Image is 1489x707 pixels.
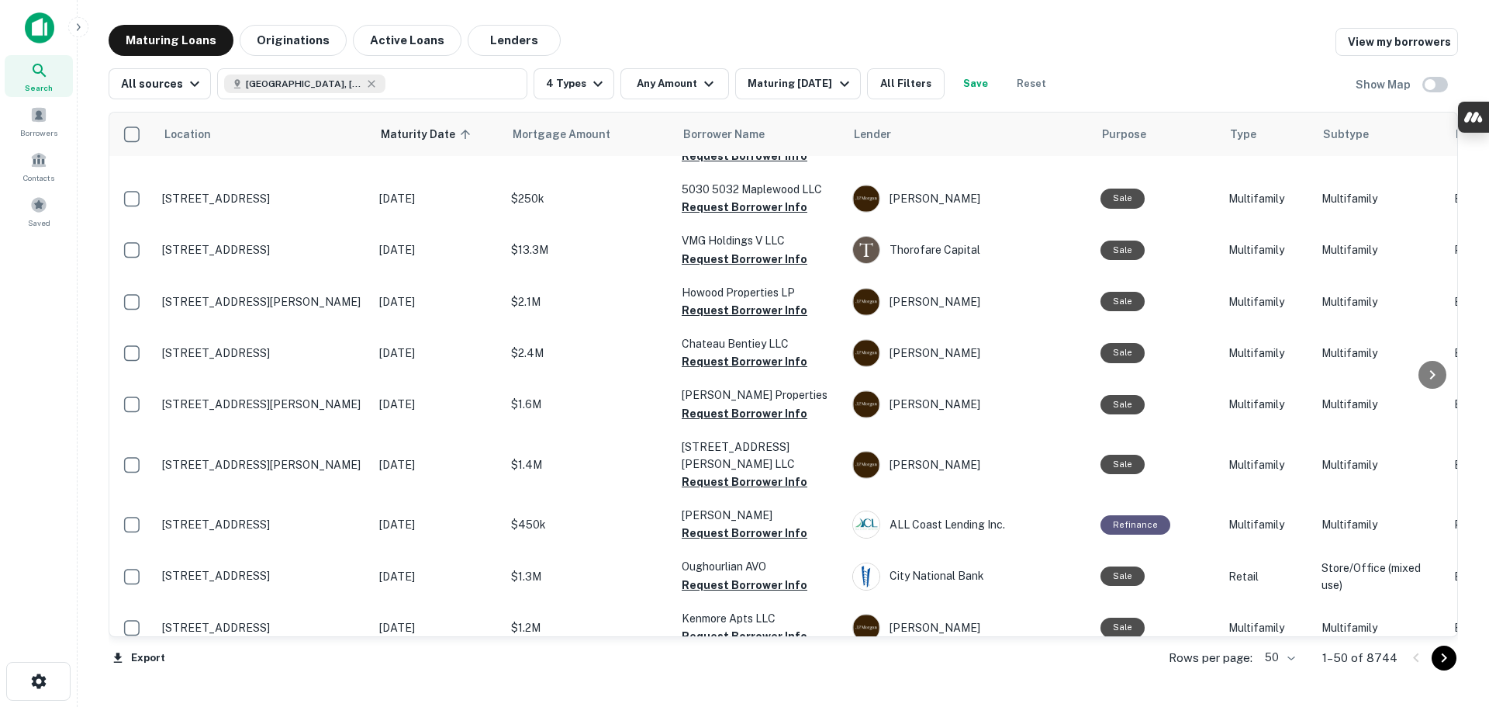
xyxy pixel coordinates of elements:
th: Lender [845,113,1093,156]
button: All Filters [867,68,945,99]
div: Sale [1100,343,1145,362]
p: Oughourlian AVO [682,558,837,575]
img: picture [853,511,879,538]
p: Store/Office (mixed use) [1321,560,1439,594]
button: Any Amount [620,68,729,99]
span: Borrower Name [683,125,765,144]
span: Subtype [1323,125,1369,144]
p: Multifamily [1321,456,1439,473]
p: [DATE] [379,568,496,585]
p: Multifamily [1321,345,1439,362]
p: $1.6M [511,396,666,413]
p: Multifamily [1228,345,1306,362]
p: [STREET_ADDRESS][PERSON_NAME] [162,397,364,411]
span: Type [1230,125,1256,144]
p: [DATE] [379,345,496,362]
button: Originations [240,25,347,56]
p: Multifamily [1228,396,1306,413]
button: All sources [109,68,211,99]
p: [STREET_ADDRESS] [162,192,364,206]
span: Mortgage Amount [513,125,630,144]
img: picture [853,563,879,590]
div: [PERSON_NAME] [852,451,1085,479]
span: [GEOGRAPHIC_DATA], [GEOGRAPHIC_DATA], [GEOGRAPHIC_DATA] [246,77,362,91]
img: capitalize-icon.png [25,12,54,43]
a: Search [5,55,73,97]
p: [DATE] [379,396,496,413]
a: View my borrowers [1335,28,1458,56]
p: [STREET_ADDRESS][PERSON_NAME] [162,458,364,472]
p: $13.3M [511,241,666,258]
img: picture [853,391,879,418]
div: All sources [121,75,204,93]
div: Sale [1100,567,1145,586]
button: Request Borrower Info [682,524,807,542]
span: Purpose [1102,125,1146,144]
p: Multifamily [1321,241,1439,258]
button: Request Borrower Info [682,576,807,594]
span: Saved [28,217,50,229]
p: Multifamily [1228,619,1306,636]
p: [DATE] [379,456,496,473]
p: Multifamily [1321,190,1439,207]
p: [DATE] [379,190,496,207]
button: Request Borrower Info [682,352,807,371]
button: Request Borrower Info [682,198,807,217]
span: Lender [854,125,891,144]
p: Multifamily [1321,619,1439,636]
p: Rows per page: [1169,649,1252,667]
p: [DATE] [379,241,496,258]
p: [STREET_ADDRESS] [162,518,364,532]
div: [PERSON_NAME] [852,288,1085,316]
p: [STREET_ADDRESS] [162,569,364,583]
button: 4 Types [534,68,614,99]
button: Export [109,646,169,670]
div: Sale [1100,241,1145,260]
p: Howood Properties LP [682,284,837,301]
img: picture [853,289,879,315]
p: Chateau Bentiey LLC [682,335,837,352]
div: ALL Coast Lending Inc. [852,511,1085,539]
button: Reset [1007,68,1056,99]
p: [PERSON_NAME] [682,507,837,524]
p: [DATE] [379,619,496,636]
img: picture [853,185,879,212]
th: Borrower Name [674,113,845,156]
p: 5030 5032 Maplewood LLC [682,181,837,198]
p: [PERSON_NAME] Properties [682,386,837,404]
button: Request Borrower Info [682,404,807,423]
p: $450k [511,516,666,533]
span: Maturity Date [381,125,475,144]
p: [STREET_ADDRESS][PERSON_NAME] [162,295,364,309]
p: Multifamily [1228,293,1306,310]
p: Multifamily [1228,456,1306,473]
div: [PERSON_NAME] [852,339,1085,367]
p: [STREET_ADDRESS][PERSON_NAME] LLC [682,438,837,473]
img: picture [853,237,879,263]
button: [GEOGRAPHIC_DATA], [GEOGRAPHIC_DATA], [GEOGRAPHIC_DATA] [217,68,527,99]
div: Sale [1100,395,1145,414]
a: Contacts [5,145,73,187]
p: [STREET_ADDRESS] [162,346,364,360]
th: Subtype [1314,113,1446,156]
button: Request Borrower Info [682,627,807,646]
p: VMG Holdings V LLC [682,232,837,249]
button: Request Borrower Info [682,250,807,269]
button: Maturing Loans [109,25,233,56]
iframe: Chat Widget [1411,583,1489,657]
div: Maturing [DATE] [748,75,853,93]
p: Multifamily [1228,190,1306,207]
p: [DATE] [379,293,496,310]
p: [STREET_ADDRESS] [162,243,364,257]
p: $250k [511,190,666,207]
div: [PERSON_NAME] [852,614,1085,642]
a: Saved [5,190,73,232]
img: picture [853,452,879,478]
th: Type [1221,113,1314,156]
div: City National Bank [852,563,1085,591]
button: Active Loans [353,25,461,56]
p: $1.2M [511,619,666,636]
